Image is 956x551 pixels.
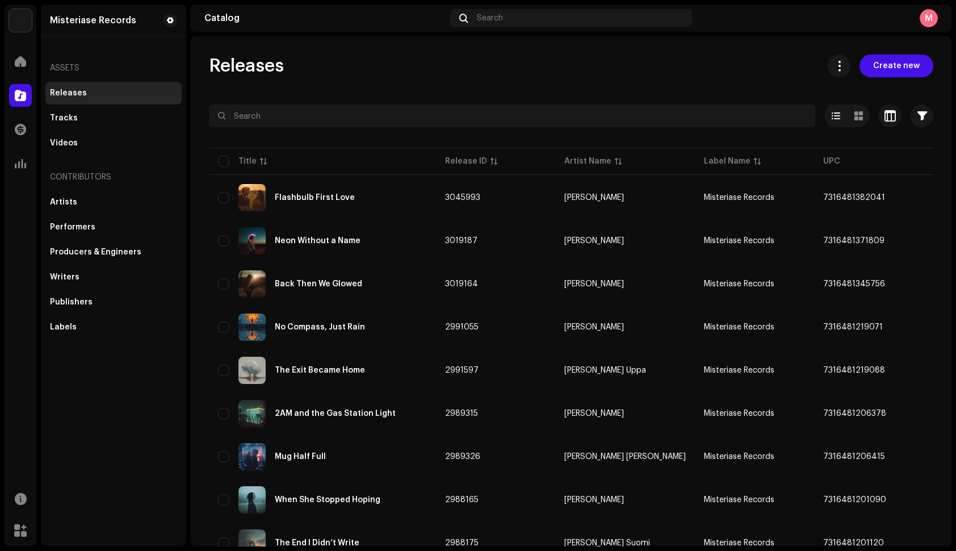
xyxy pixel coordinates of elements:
img: 2ca8f4f5-db5f-48d5-b86c-f383ffc50979 [238,227,266,254]
span: 2988175 [445,539,479,547]
span: Misteriase Records [704,194,774,202]
div: The Exit Became Home [275,366,365,374]
span: Misteriase Records [704,539,774,547]
span: Armas Uppa [564,366,686,374]
div: [PERSON_NAME] [564,237,624,245]
re-a-nav-header: Contributors [45,164,182,191]
div: [PERSON_NAME] [564,194,624,202]
span: 7316481219088 [823,366,885,374]
img: c1aec8e0-cc53-42f4-96df-0a0a8a61c953 [9,9,32,32]
re-m-nav-item: Videos [45,132,182,155]
div: Writers [50,273,79,282]
button: Create new [859,55,933,77]
div: [PERSON_NAME] [564,496,624,504]
span: Create new [873,55,920,77]
re-m-nav-item: Publishers [45,291,182,314]
re-m-nav-item: Releases [45,82,182,105]
re-m-nav-item: Artists [45,191,182,214]
div: The End I Didn’t Write [275,539,359,547]
img: 6bdc14fc-c5ab-4e5a-bc60-446bc53ad6c4 [238,184,266,211]
span: Misteriase Records [704,237,774,245]
span: 7316481219071 [823,323,883,331]
div: Neon Without a Name [275,237,360,245]
span: Releases [209,55,284,77]
span: 2989315 [445,410,478,418]
span: Bravo Chris [564,410,686,418]
span: 7316481201090 [823,496,886,504]
span: Armas Suomi [564,539,686,547]
div: Flashbulb First Love [275,194,355,202]
span: Misteriase Records [704,366,774,374]
span: 2989326 [445,453,480,461]
input: Search [209,105,815,127]
span: Lasse Sallinen [564,237,686,245]
div: Artist Name [564,156,611,167]
span: 7316481201120 [823,539,884,547]
img: eb921162-3e3b-4c71-92ac-f7f6988d93a8 [238,314,266,341]
div: When She Stopped Hoping [275,496,380,504]
div: [PERSON_NAME] Uppa [564,366,646,374]
div: Catalog [204,14,446,23]
div: Performers [50,223,95,232]
img: daeb9c49-f19c-48ae-ba2f-090b57acdde0 [238,400,266,427]
div: Labels [50,323,77,332]
div: Releases [50,89,87,98]
div: [PERSON_NAME] [564,410,624,418]
div: [PERSON_NAME] [PERSON_NAME] [564,453,686,461]
span: 7316481345756 [823,280,885,288]
span: Misteriase Records [704,280,774,288]
span: 3019164 [445,280,478,288]
div: [PERSON_NAME] [564,323,624,331]
img: aa55d0cc-e7c2-4a71-91a6-5bd97d9c2790 [238,357,266,384]
span: Ilmari Enestam [564,194,686,202]
div: Release ID [445,156,487,167]
span: 2991055 [445,323,479,331]
div: No Compass, Just Rain [275,323,365,331]
re-m-nav-item: Performers [45,216,182,239]
span: 7316481382041 [823,194,885,202]
div: Publishers [50,298,93,307]
span: Samuli Salmelainen [564,280,686,288]
re-m-nav-item: Tracks [45,107,182,130]
span: 7316481206378 [823,410,886,418]
span: 3045993 [445,194,480,202]
div: Mug Half Full [275,453,326,461]
span: Misteriase Records [704,410,774,418]
span: 7316481371809 [823,237,884,245]
div: Title [238,156,257,167]
re-a-nav-header: Assets [45,55,182,82]
div: Label Name [704,156,750,167]
img: 9096530f-6a74-4f6c-8cbd-93c93fb7fb3f [238,486,266,514]
re-m-nav-item: Producers & Engineers [45,241,182,264]
span: Rose Horvath [564,496,686,504]
span: 3019187 [445,237,477,245]
div: Videos [50,139,78,148]
div: Misteriase Records [50,16,136,25]
span: Misteriase Records [704,453,774,461]
div: [PERSON_NAME] Suomi [564,539,650,547]
div: Tracks [50,114,78,123]
re-m-nav-item: Writers [45,266,182,289]
div: 2AM and the Gas Station Light [275,410,396,418]
re-m-nav-item: Labels [45,316,182,339]
img: c7a996cb-fd8c-4d55-99bf-eb823357808b [238,443,266,470]
span: Pinto Dias [564,453,686,461]
div: Back Then We Glowed [275,280,362,288]
span: Misteriase Records [704,496,774,504]
div: Producers & Engineers [50,248,141,257]
span: 7316481206415 [823,453,885,461]
span: 2991597 [445,366,479,374]
span: 2988165 [445,496,479,504]
div: [PERSON_NAME] [564,280,624,288]
img: ad944912-07f1-475c-8f5a-edd7d76522a0 [238,270,266,298]
span: Misteriase Records [704,323,774,331]
span: Lima Costa [564,323,686,331]
div: Artists [50,198,77,207]
div: M [920,9,938,27]
span: Search [477,14,503,23]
